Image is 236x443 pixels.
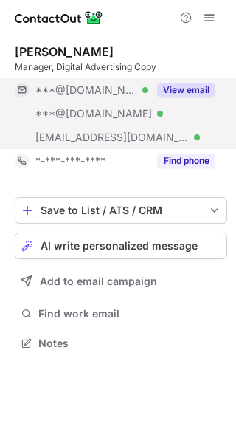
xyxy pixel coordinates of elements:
button: save-profile-one-click [15,197,227,224]
button: Find work email [15,303,227,324]
div: Manager, Digital Advertising Copy [15,61,227,74]
button: Reveal Button [157,154,215,168]
button: Reveal Button [157,83,215,97]
span: Add to email campaign [40,275,157,287]
span: Find work email [38,307,221,320]
div: Save to List / ATS / CRM [41,205,201,216]
span: ***@[DOMAIN_NAME] [35,107,152,120]
button: Add to email campaign [15,268,227,295]
span: AI write personalized message [41,240,198,252]
button: Notes [15,333,227,354]
img: ContactOut v5.3.10 [15,9,103,27]
span: Notes [38,337,221,350]
span: ***@[DOMAIN_NAME] [35,83,137,97]
button: AI write personalized message [15,233,227,259]
span: [EMAIL_ADDRESS][DOMAIN_NAME] [35,131,189,144]
div: [PERSON_NAME] [15,44,114,59]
